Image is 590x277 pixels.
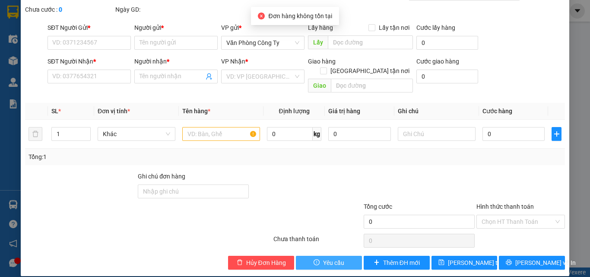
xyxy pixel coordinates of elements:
input: Ghi chú đơn hàng [138,185,249,198]
input: Cước giao hàng [416,70,478,83]
span: Hủy Đơn Hàng [246,258,286,267]
button: plus [552,127,561,141]
span: plus [552,131,561,137]
span: user-add [206,73,213,80]
div: Chưa cước : [25,5,114,14]
span: Giá trị hàng [328,108,360,115]
span: [PERSON_NAME] và In [515,258,576,267]
span: Đơn vị tính [98,108,130,115]
span: Lấy [308,35,328,49]
span: SL [51,108,58,115]
span: [GEOGRAPHIC_DATA] tận nơi [327,66,413,76]
input: Dọc đường [331,79,413,92]
label: Cước giao hàng [416,58,459,65]
span: Lấy hàng [308,24,333,31]
div: Người gửi [134,23,218,32]
div: Chưa thanh toán [273,234,363,249]
span: save [438,259,444,266]
button: delete [29,127,42,141]
input: VD: Bàn, Ghế [182,127,260,141]
span: Tổng cước [364,203,392,210]
input: Cước lấy hàng [416,36,478,50]
button: exclamation-circleYêu cầu [296,256,362,270]
span: plus [374,259,380,266]
span: Đơn hàng không tồn tại [268,13,332,19]
th: Ghi chú [394,103,479,120]
button: deleteHủy Đơn Hàng [228,256,294,270]
div: SĐT Người Nhận [48,57,131,66]
div: SĐT Người Gửi [48,23,131,32]
button: plusThêm ĐH mới [364,256,430,270]
div: Ngày GD: [115,5,204,14]
span: Lấy tận nơi [375,23,413,32]
label: Ghi chú đơn hàng [138,173,185,180]
span: Giao hàng [308,58,336,65]
span: Định lượng [279,108,309,115]
span: Yêu cầu [323,258,344,267]
button: printer[PERSON_NAME] và In [499,256,565,270]
span: Cước hàng [482,108,512,115]
span: VP Nhận [221,58,245,65]
span: printer [506,259,512,266]
span: delete [237,259,243,266]
span: Khác [103,127,170,140]
input: Ghi Chú [398,127,476,141]
label: Cước lấy hàng [416,24,455,31]
span: exclamation-circle [314,259,320,266]
button: save[PERSON_NAME] thay đổi [431,256,498,270]
span: Thêm ĐH mới [383,258,420,267]
label: Hình thức thanh toán [476,203,534,210]
span: [PERSON_NAME] thay đổi [448,258,517,267]
div: Tổng: 1 [29,152,228,162]
span: Văn Phòng Công Ty [226,36,299,49]
div: VP gửi [221,23,305,32]
input: Dọc đường [328,35,413,49]
span: Giao [308,79,331,92]
span: close-circle [258,13,265,19]
span: kg [313,127,321,141]
b: 0 [59,6,62,13]
div: Người nhận [134,57,218,66]
span: Tên hàng [182,108,210,115]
